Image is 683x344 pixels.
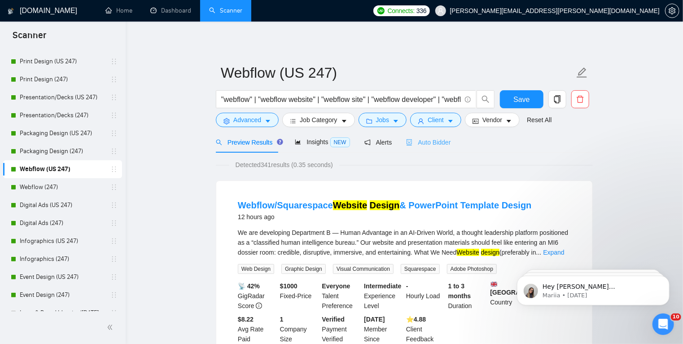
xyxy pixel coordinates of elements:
a: Print Design (US 247) [20,53,105,71]
a: Print Design (247) [20,71,105,88]
div: Hourly Load [404,281,447,311]
span: Graphic Design [281,264,326,274]
span: area-chart [295,139,301,145]
span: delete [572,95,589,103]
span: Visual Communication [333,264,394,274]
span: holder [110,256,118,263]
div: Talent Preference [320,281,363,311]
input: Search Freelance Jobs... [221,94,461,105]
button: folderJobscaret-down [359,113,407,127]
span: Web Design [238,264,274,274]
div: Client Feedback [404,314,447,344]
b: Everyone [322,282,350,290]
input: Scanner name... [221,62,574,84]
span: info-circle [465,97,471,102]
span: 336 [416,6,426,16]
div: Duration [447,281,489,311]
span: Save [513,94,530,105]
span: double-left [107,323,116,332]
b: $8.22 [238,316,254,323]
a: Webflow (US 247) [20,160,105,178]
a: Packaging Design (247) [20,142,105,160]
span: holder [110,58,118,65]
span: notification [364,139,371,146]
button: Save [500,90,543,108]
span: setting [223,118,230,124]
span: Job Category [300,115,337,125]
b: Verified [322,316,345,323]
span: holder [110,238,118,245]
a: Infographics (US 247) [20,232,105,250]
span: holder [110,220,118,227]
div: 12 hours ago [238,212,532,222]
button: idcardVendorcaret-down [465,113,520,127]
b: [GEOGRAPHIC_DATA] [490,281,558,296]
span: robot [406,139,412,146]
button: settingAdvancedcaret-down [216,113,279,127]
span: caret-down [265,118,271,124]
span: search [216,139,222,146]
b: 📡 42% [238,282,260,290]
div: Payment Verified [320,314,363,344]
div: GigRadar Score [236,281,278,311]
span: holder [110,130,118,137]
span: idcard [473,118,479,124]
span: Preview Results [216,139,280,146]
a: Event Design (247) [20,286,105,304]
span: user [418,118,424,124]
span: caret-down [447,118,454,124]
mark: Website [457,249,479,256]
div: Company Size [278,314,320,344]
img: upwork-logo.png [377,7,385,14]
a: Digital Ads (US 247) [20,196,105,214]
span: user [438,8,444,14]
b: Intermediate [364,282,401,290]
span: copy [549,95,566,103]
span: bars [290,118,296,124]
span: folder [366,118,372,124]
mark: Design [370,200,400,210]
span: Vendor [482,115,502,125]
span: holder [110,112,118,119]
button: copy [548,90,566,108]
span: search [477,95,494,103]
b: ⭐️ 4.88 [406,316,426,323]
mark: design [481,249,499,256]
a: Logo & Brand Identity ([DATE] AM) [20,304,105,322]
a: Reset All [527,115,552,125]
a: searchScanner [209,7,242,14]
button: setting [665,4,679,18]
span: Jobs [376,115,390,125]
span: Insights [295,138,350,146]
span: Advanced [233,115,261,125]
span: holder [110,76,118,83]
button: userClientcaret-down [410,113,461,127]
a: dashboardDashboard [150,7,191,14]
a: Digital Ads (247) [20,214,105,232]
b: $ 1000 [280,282,298,290]
a: Webflow/SquarespaceWebsite Design& PowerPoint Template Design [238,200,532,210]
span: edit [576,67,588,79]
b: 1 [280,316,284,323]
span: caret-down [393,118,399,124]
img: logo [8,4,14,18]
span: holder [110,184,118,191]
span: holder [110,309,118,317]
div: Tooltip anchor [276,138,284,146]
a: setting [665,7,679,14]
span: holder [110,166,118,173]
span: holder [110,148,118,155]
div: Member Since [362,314,404,344]
div: We are developing Department B — Human Advantage in an AI-Driven World, a thought leadership plat... [238,228,571,257]
span: Adobe Photoshop [447,264,497,274]
button: search [477,90,495,108]
span: holder [110,291,118,299]
span: holder [110,202,118,209]
span: Detected 341 results (0.35 seconds) [229,160,339,170]
div: Fixed-Price [278,281,320,311]
div: Avg Rate Paid [236,314,278,344]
